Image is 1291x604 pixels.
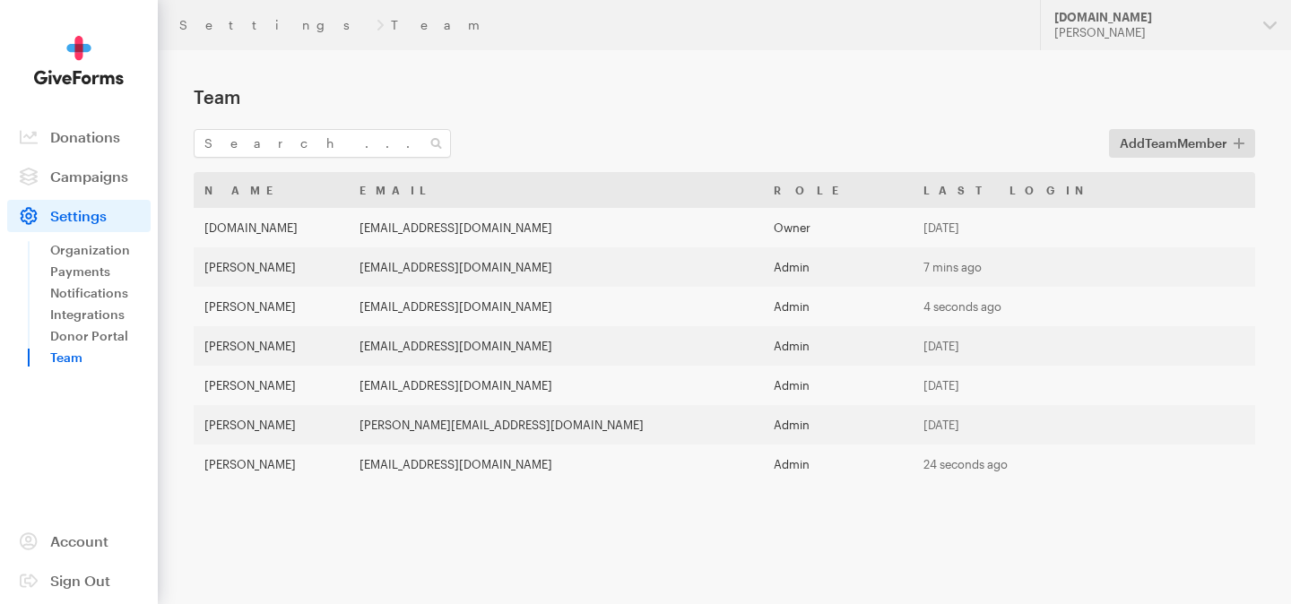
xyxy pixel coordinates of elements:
td: [EMAIL_ADDRESS][DOMAIN_NAME] [349,326,762,366]
button: AddTeamMember [1109,129,1255,158]
a: Sign Out [7,565,151,597]
a: Integrations [50,304,151,325]
a: Settings [179,18,369,32]
td: [EMAIL_ADDRESS][DOMAIN_NAME] [349,247,762,287]
td: Admin [763,405,914,444]
th: Email: activate to sort column ascending [349,172,762,208]
span: Sign Out [50,572,110,589]
span: Settings [50,207,107,224]
td: [DATE] [913,326,1204,366]
a: Team [50,347,151,368]
td: [PERSON_NAME] [194,405,349,444]
a: Organization [50,239,151,261]
a: Campaigns [7,160,151,193]
th: Last Login: activate to sort column ascending [913,172,1204,208]
td: [DATE] [913,208,1204,247]
a: Donations [7,121,151,153]
td: [EMAIL_ADDRESS][DOMAIN_NAME] [349,287,762,326]
td: Admin [763,326,914,366]
td: [PERSON_NAME] [194,366,349,405]
td: Admin [763,444,914,484]
span: Campaigns [50,168,128,185]
td: [PERSON_NAME] [194,247,349,287]
td: [EMAIL_ADDRESS][DOMAIN_NAME] [349,208,762,247]
td: [DATE] [913,366,1204,405]
td: 7 mins ago [913,247,1204,287]
td: 4 seconds ago [913,287,1204,326]
td: [PERSON_NAME][EMAIL_ADDRESS][DOMAIN_NAME] [349,405,762,444]
td: 24 seconds ago [913,444,1204,484]
td: [EMAIL_ADDRESS][DOMAIN_NAME] [349,444,762,484]
span: Add Member [1120,133,1227,154]
h1: Team [194,86,1255,108]
div: [PERSON_NAME] [1054,25,1249,40]
th: Role: activate to sort column ascending [763,172,914,208]
td: [EMAIL_ADDRESS][DOMAIN_NAME] [349,366,762,405]
a: Payments [50,261,151,282]
th: Name: activate to sort column ascending [194,172,349,208]
td: [DOMAIN_NAME] [194,208,349,247]
a: Notifications [50,282,151,304]
a: Account [7,525,151,557]
a: Settings [7,200,151,232]
img: GiveForms [34,36,124,85]
td: [DATE] [913,405,1204,444]
td: [PERSON_NAME] [194,326,349,366]
div: [DOMAIN_NAME] [1054,10,1249,25]
td: [PERSON_NAME] [194,444,349,484]
td: [PERSON_NAME] [194,287,349,326]
span: Team [1145,135,1177,151]
span: Donations [50,128,120,145]
td: Admin [763,366,914,405]
a: Donor Portal [50,325,151,347]
td: Admin [763,287,914,326]
span: Account [50,532,108,549]
input: Search... [194,129,451,158]
td: Admin [763,247,914,287]
td: Owner [763,208,914,247]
